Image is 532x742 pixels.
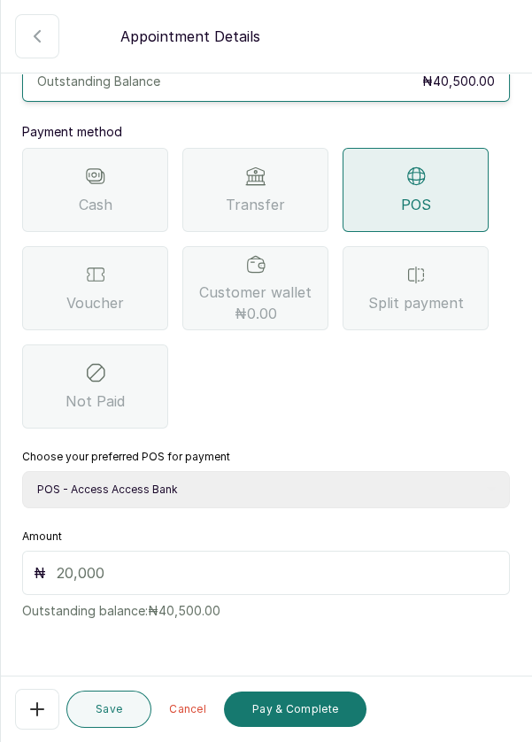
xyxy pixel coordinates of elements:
p: Payment method [22,123,510,141]
span: Customer wallet [199,282,312,324]
button: Save [66,691,151,728]
p: Outstanding balance: ₦40,500.00 [22,595,510,620]
span: POS [401,194,431,215]
span: Not Paid [66,390,125,412]
span: Voucher [66,292,124,313]
input: 20,000 [57,562,498,584]
label: Choose your preferred POS for payment [22,450,230,464]
span: Transfer [226,194,285,215]
p: ₦ [34,562,46,584]
label: Amount [22,529,62,544]
span: Split payment [368,292,464,313]
p: Outstanding Balance [37,73,160,90]
p: Appointment Details [120,26,260,47]
button: Pay & Complete [224,692,366,727]
button: Cancel [158,692,217,727]
span: Cash [79,194,112,215]
p: ₦40,500.00 [422,73,495,90]
span: ₦0.00 [235,303,277,324]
